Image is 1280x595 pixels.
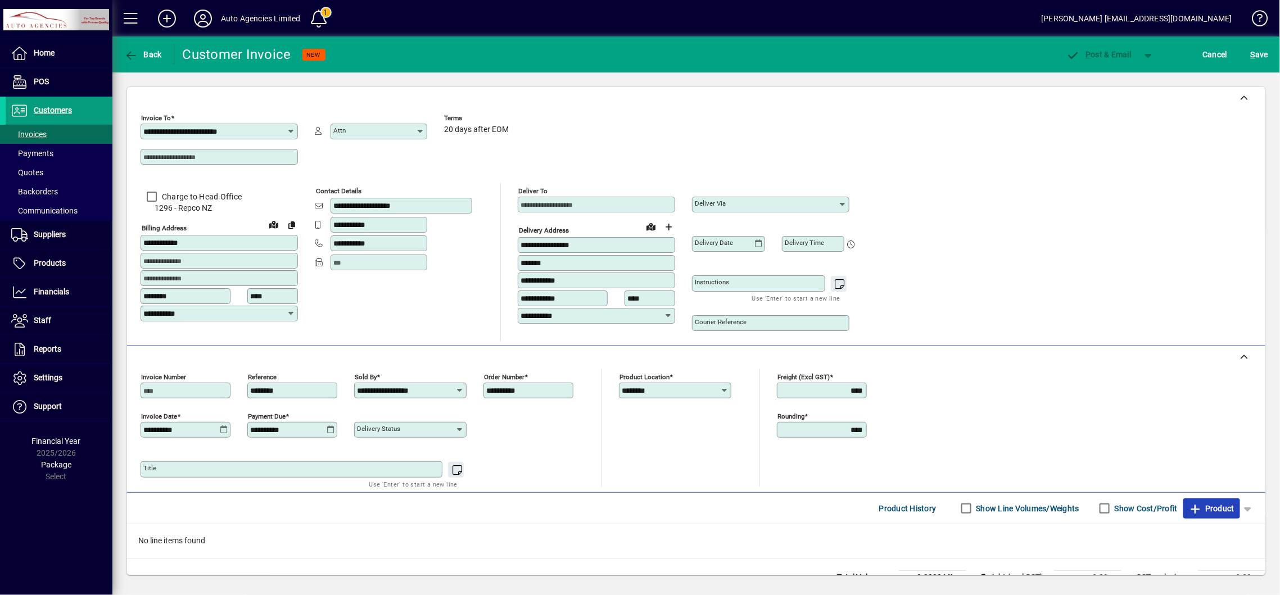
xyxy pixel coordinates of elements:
mat-label: Instructions [695,278,729,286]
a: Support [6,393,112,421]
a: Communications [6,201,112,220]
span: Support [34,402,62,411]
button: Product History [875,498,941,519]
label: Show Line Volumes/Weights [974,503,1079,514]
span: 20 days after EOM [444,125,509,134]
span: Staff [34,316,51,325]
span: Package [41,460,71,469]
mat-hint: Use 'Enter' to start a new line [752,292,840,305]
td: Total Volume [831,571,899,584]
span: Financial Year [32,437,81,446]
button: Product [1183,498,1240,519]
mat-label: Title [143,464,156,472]
td: 0.00 [1198,571,1265,584]
a: Financials [6,278,112,306]
span: Products [34,258,66,267]
span: ost & Email [1066,50,1132,59]
span: Communications [11,206,78,215]
span: S [1251,50,1255,59]
mat-label: Delivery status [357,425,400,433]
a: Knowledge Base [1243,2,1266,39]
a: Invoices [6,125,112,144]
button: Back [121,44,165,65]
mat-label: Product location [619,373,670,381]
mat-label: Delivery date [695,239,733,247]
a: Suppliers [6,221,112,249]
button: Copy to Delivery address [283,216,301,234]
mat-label: Invoice To [141,114,171,122]
td: GST exclusive [1130,571,1198,584]
button: Profile [185,8,221,29]
a: View on map [642,217,660,235]
td: 0.00 [1054,571,1121,584]
a: View on map [265,215,283,233]
div: [PERSON_NAME] [EMAIL_ADDRESS][DOMAIN_NAME] [1042,10,1232,28]
mat-label: Reference [248,373,277,381]
mat-label: Deliver To [518,187,548,195]
mat-label: Attn [333,126,346,134]
span: Customers [34,106,72,115]
a: Products [6,249,112,278]
button: Save [1248,44,1271,65]
span: Product [1189,499,1234,517]
span: Backorders [11,187,58,196]
mat-label: Freight (excl GST) [777,373,830,381]
button: Choose address [660,218,678,236]
span: Quotes [11,168,43,177]
td: Freight (excl GST) [975,571,1054,584]
mat-hint: Use 'Enter' to start a new line [369,478,458,490]
div: No line items found [127,524,1265,558]
span: Financials [34,287,69,296]
span: Home [34,48,55,57]
span: Terms [444,115,512,122]
app-page-header-button: Back [112,44,174,65]
label: Show Cost/Profit [1112,503,1178,514]
span: Payments [11,149,53,158]
button: Cancel [1200,44,1231,65]
span: 1296 - Repco NZ [141,202,298,214]
div: Customer Invoice [183,46,291,63]
a: Quotes [6,163,112,182]
button: Add [149,8,185,29]
mat-label: Invoice date [141,412,177,420]
div: Auto Agencies Limited [221,10,301,28]
a: Backorders [6,182,112,201]
mat-label: Delivery time [785,239,824,247]
span: Reports [34,344,61,353]
span: POS [34,77,49,86]
mat-label: Deliver via [695,199,726,207]
a: Home [6,39,112,67]
span: NEW [307,51,321,58]
a: Settings [6,364,112,392]
span: ave [1251,46,1268,63]
a: Staff [6,307,112,335]
span: Cancel [1203,46,1228,63]
mat-label: Sold by [355,373,377,381]
span: Back [124,50,162,59]
mat-label: Order number [484,373,524,381]
mat-label: Rounding [777,412,804,420]
mat-label: Invoice number [141,373,186,381]
span: P [1086,50,1091,59]
a: Payments [6,144,112,163]
mat-label: Payment due [248,412,286,420]
a: POS [6,68,112,96]
td: 0.0000 M³ [899,571,966,584]
span: Suppliers [34,230,66,239]
span: Invoices [11,130,47,139]
span: Product History [879,499,937,517]
a: Reports [6,335,112,364]
button: Post & Email [1061,44,1137,65]
label: Charge to Head Office [160,191,242,202]
mat-label: Courier Reference [695,318,747,326]
span: Settings [34,373,62,382]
